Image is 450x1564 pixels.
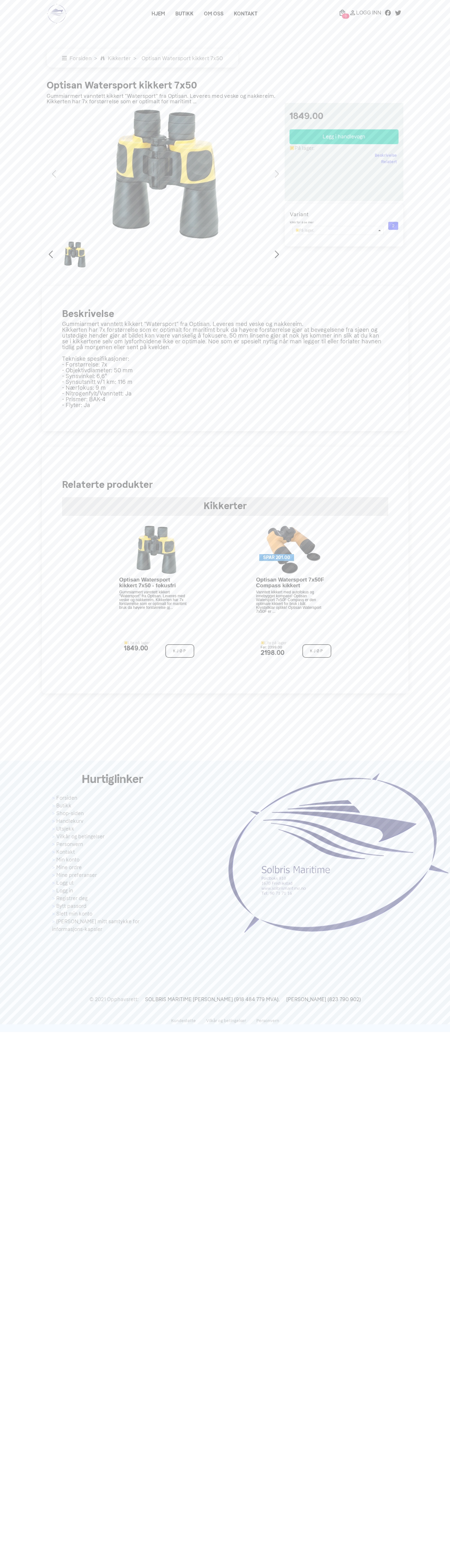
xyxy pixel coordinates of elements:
p: Gummiarmert vanntett kikkert "Watersport" fra Optisan. Leveres med veske og nakkereim. Kikkerten ... [119,590,188,610]
a: SOLBRIS MARITIME [PERSON_NAME] (918 484 779 MVA) [139,996,279,1002]
a: Bytt passord [52,902,173,910]
a: Beskrivelse [375,152,397,159]
h2: Optisan Watersport kikkert 7x50 [47,80,285,90]
a: Forsiden [62,55,92,61]
a: [PERSON_NAME] mitt samtykke for informasjons-kapsler [52,918,173,933]
span: 2 [388,222,398,230]
h2: Relaterte produkter [62,478,388,492]
span: 1849.00 [289,109,399,123]
a: Kontakt [52,848,173,856]
a: 0 [337,9,347,16]
button: Legg i handlevogn [289,129,399,144]
span: Kjøp [165,644,194,658]
span: Kjøp [302,644,331,658]
button: På lager. [292,226,384,235]
img: Kikkertukompass_dpmlm3D.jpg [137,526,176,574]
a: SPAR 201.00 Optisan Watersport 7x50F Compass kikkert Vanntett kikkert med autofokus og innebygget... [256,526,331,641]
a: Hjem [146,8,170,20]
h2: Kikkerter [64,499,387,513]
div: Next slide [273,247,281,262]
small: klikk for å se mer [290,220,399,225]
a: Forsiden [52,794,173,802]
a: Kundestøtte [166,1016,201,1026]
a: Kontakt [229,8,263,20]
label: Variant [290,209,399,220]
p: Optisan Watersport 7x50F Compass kikkert [256,577,325,589]
a: Logg ut [52,879,173,887]
a: Logg Inn [347,9,383,16]
div: På lager. [295,228,377,233]
p: Optisan Watersport kikkert 7x50 - fokusfri [119,577,188,589]
a: Registrer deg [52,895,173,902]
a: Vilkår og betingelser [52,833,173,841]
a: Utsjekk [52,825,173,833]
a: Vilkår og betingelser [201,1016,251,1026]
a: Personvern [251,1016,284,1026]
a: Butikk [170,8,199,20]
a: Butikk [52,802,173,810]
img: kikkert1_gmD92yv.jpg [267,526,320,574]
a: Mine preferanser [52,871,173,879]
img: logo [47,3,67,24]
div: Previous slide [47,247,55,262]
div: På lager. [289,144,399,152]
a: Slett min konto [52,910,173,918]
p: Gummiarmert vanntett kikkert "Watersport" fra Optisan. Leveres med veske og nakkereim. Kikkerten ... [62,321,388,408]
div: 2198.00 [261,649,287,656]
a: Handlekurv [52,817,173,825]
h2: Beskrivelse [62,307,388,321]
nav: breadcrumb [47,49,404,68]
small: Før: 2399.00 [261,645,282,649]
a: Optisan Watersport kikkert 7x50 [139,55,223,61]
div: Lite på lager [261,641,287,645]
a: [PERSON_NAME] (823 790 902) [280,996,361,1002]
a: Personvern [52,841,173,848]
a: Kikkerter [100,55,131,61]
span: 0 [342,14,349,19]
a: Logg in [52,887,173,895]
a: Relatert [381,159,397,165]
a: Min konto [52,856,173,864]
span: SPAR 201.00 [263,554,290,561]
div: Lite på lager [124,641,150,645]
i: Lite på lager [289,145,295,151]
p: Vanntett kikkert med autofokus og innebygget kompass! Optisan Watersport 7x50F Compass er den opt... [256,590,325,613]
div: 1849.00 [124,645,150,651]
div: 1 / 1 [47,110,285,238]
a: Optisan Watersport kikkert 7x50 - fokusfri Gummiarmert vanntett kikkert "Watersport" fra Optisan.... [119,526,194,641]
a: Shop-siden [52,810,173,817]
p: Gummiarmert vanntett kikkert "Watersport" fra Optisan. Leveres med veske og nakkereim. Kikkerten ... [47,93,285,104]
div: 1 / 1 [47,242,104,267]
a: Om oss [199,8,229,20]
span: © 2021 Opphavsrett: , [89,993,361,1006]
a: Mine ordre [52,864,173,871]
